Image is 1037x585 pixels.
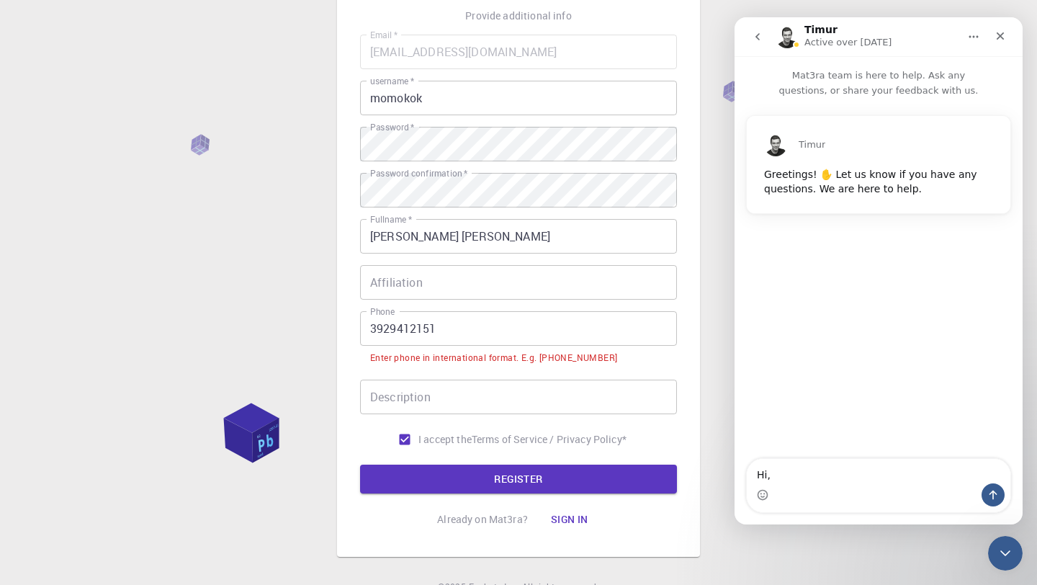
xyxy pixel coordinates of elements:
span: I accept the [418,432,472,447]
p: Terms of Service / Privacy Policy * [472,432,627,447]
iframe: Intercom live chat [988,536,1023,571]
label: Password confirmation [370,167,467,179]
a: Terms of Service / Privacy Policy* [472,432,627,447]
label: username [370,75,414,87]
label: Password [370,121,414,133]
label: Fullname [370,213,412,225]
label: Email [370,29,398,41]
button: REGISTER [360,465,677,494]
iframe: Intercom live chat [735,17,1023,524]
p: Provide additional info [465,9,571,23]
button: Sign in [539,505,600,534]
label: Phone [370,305,395,318]
p: Already on Mat3ra? [437,512,528,527]
div: Enter phone in international format. E.g. [PHONE_NUMBER] [370,351,617,365]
